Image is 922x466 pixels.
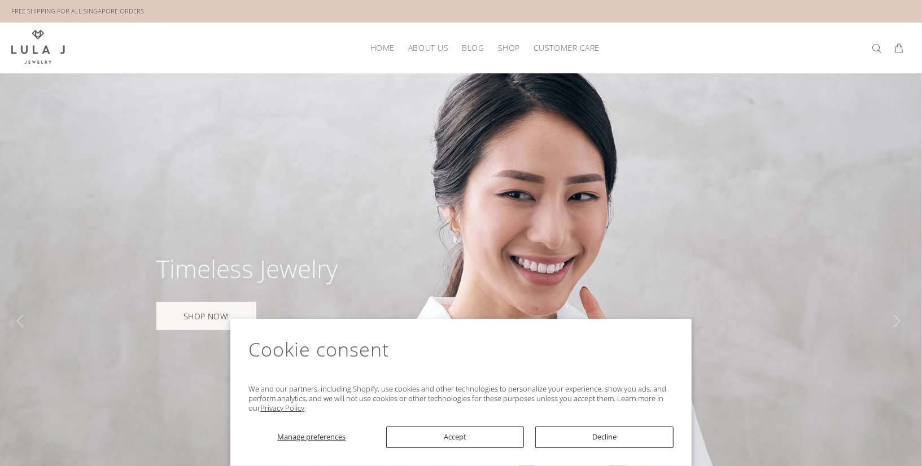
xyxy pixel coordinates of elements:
[498,43,520,52] span: Shop
[11,5,144,17] div: FREE SHIPPING FOR ALL SINGAPORE ORDERS
[260,403,304,413] a: Privacy Policy
[455,39,491,56] a: Blog
[527,39,600,56] a: Customer Care
[248,427,374,448] button: Manage preferences
[401,39,455,56] a: About Us
[277,432,346,442] span: Manage preferences
[156,302,256,330] a: SHOP NOW!
[370,43,395,52] span: HOME
[535,427,674,448] button: Decline
[491,39,527,56] a: Shop
[534,43,600,52] span: Customer Care
[364,39,401,56] a: HOME
[462,43,484,52] span: Blog
[248,384,674,413] p: We and our partners, including Shopify, use cookies and other technologies to personalize your ex...
[386,427,525,448] button: Accept
[408,43,448,52] span: About Us
[156,256,338,281] div: Timeless Jewelry
[248,337,674,375] h2: Cookie consent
